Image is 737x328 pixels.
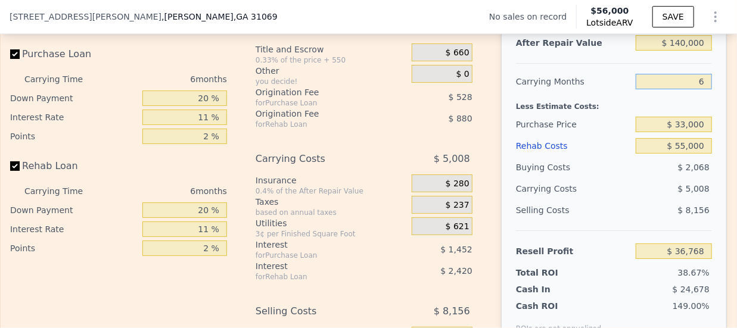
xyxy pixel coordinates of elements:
div: Interest [256,239,383,251]
div: Carrying Costs [516,178,587,199]
span: $ 280 [446,179,469,189]
div: Origination Fee [256,108,383,120]
span: $ 621 [446,221,469,232]
span: [STREET_ADDRESS][PERSON_NAME] [10,11,161,23]
span: $ 1,452 [440,245,472,254]
div: for Rehab Loan [256,272,383,282]
div: 3¢ per Finished Square Foot [256,229,407,239]
div: Interest [256,260,383,272]
div: Interest Rate [10,108,138,127]
div: for Purchase Loan [256,98,383,108]
span: $ 5,008 [678,184,710,193]
div: Interest Rate [10,220,138,239]
div: 6 months [103,70,226,89]
span: $ 24,678 [673,285,710,294]
span: $ 0 [456,69,469,80]
span: $ 5,008 [434,148,470,170]
div: After Repair Value [516,32,631,54]
div: Buying Costs [516,157,631,178]
div: Cash In [516,283,587,295]
div: 6 months [103,182,226,201]
div: for Purchase Loan [256,251,383,260]
div: Utilities [256,217,407,229]
span: $ 8,156 [434,301,470,322]
div: Title and Escrow [256,43,407,55]
div: Down Payment [10,89,138,108]
span: Lotside ARV [586,17,633,29]
div: Total ROI [516,267,587,279]
div: Taxes [256,196,407,208]
div: Other [256,65,407,77]
button: Show Options [704,5,727,29]
div: Down Payment [10,201,138,220]
div: Rehab Costs [516,135,631,157]
span: $ 2,068 [678,163,710,172]
span: $ 2,420 [440,266,472,276]
span: $56,000 [591,6,629,15]
div: you decide! [256,77,407,86]
div: for Rehab Loan [256,120,383,129]
div: Insurance [256,174,407,186]
span: , GA 31069 [234,12,278,21]
div: Purchase Price [516,114,631,135]
div: Carrying Months [516,71,631,92]
div: based on annual taxes [256,208,407,217]
label: Rehab Loan [10,155,138,177]
div: Points [10,239,138,258]
span: $ 237 [446,200,469,211]
span: $ 8,156 [678,205,710,215]
div: Carrying Time [24,182,98,201]
span: 38.67% [678,268,710,277]
div: Selling Costs [256,301,383,322]
div: Selling Costs [516,199,631,221]
div: 0.33% of the price + 550 [256,55,407,65]
span: $ 660 [446,48,469,58]
div: Carrying Costs [256,148,383,170]
span: , [PERSON_NAME] [161,11,278,23]
span: $ 528 [449,92,472,102]
input: Rehab Loan [10,161,20,171]
label: Purchase Loan [10,43,138,65]
div: Cash ROI [516,300,602,312]
div: Origination Fee [256,86,383,98]
button: SAVE [652,6,694,27]
div: No sales on record [489,11,576,23]
input: Purchase Loan [10,49,20,59]
div: Carrying Time [24,70,98,89]
div: Points [10,127,138,146]
span: 149.00% [673,301,710,311]
div: Resell Profit [516,240,631,262]
div: 0.4% of the After Repair Value [256,186,407,196]
div: Less Estimate Costs: [516,92,712,114]
span: $ 880 [449,114,472,123]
